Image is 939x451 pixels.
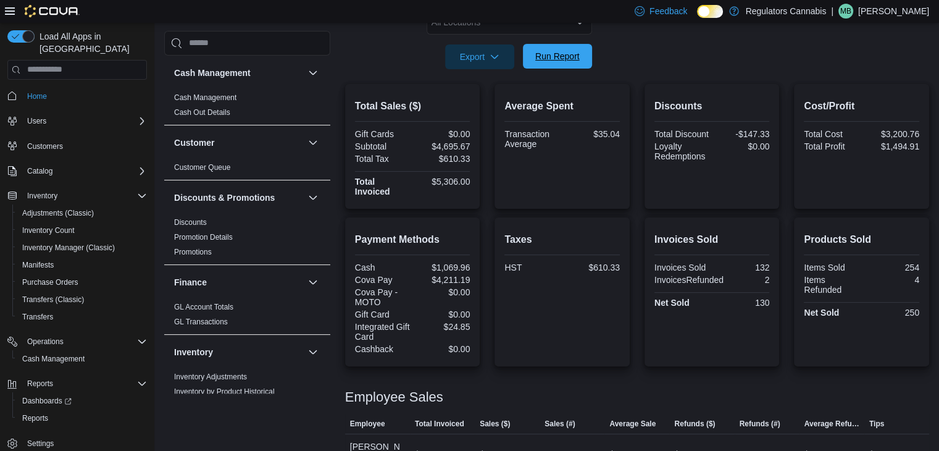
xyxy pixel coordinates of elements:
[174,276,303,289] button: Finance
[17,275,147,290] span: Purchase Orders
[504,129,559,149] div: Transaction Average
[12,392,152,410] a: Dashboards
[22,277,78,287] span: Purchase Orders
[504,99,620,114] h2: Average Spent
[415,419,464,429] span: Total Invoiced
[415,275,470,285] div: $4,211.19
[22,188,62,203] button: Inventory
[22,295,84,305] span: Transfers (Classic)
[654,298,690,308] strong: Net Sold
[415,177,470,187] div: $5,306.00
[2,87,152,105] button: Home
[27,141,63,151] span: Customers
[654,275,724,285] div: InvoicesRefunded
[415,287,470,297] div: $0.00
[654,129,709,139] div: Total Discount
[355,177,390,196] strong: Total Invoiced
[2,137,152,155] button: Customers
[174,217,207,227] span: Discounts
[174,67,251,79] h3: Cash Management
[22,413,48,423] span: Reports
[858,4,929,19] p: [PERSON_NAME]
[714,141,769,151] div: $0.00
[804,141,859,151] div: Total Profit
[174,248,212,256] a: Promotions
[355,99,470,114] h2: Total Sales ($)
[35,30,147,55] span: Load All Apps in [GEOGRAPHIC_DATA]
[22,208,94,218] span: Adjustments (Classic)
[174,93,236,103] span: Cash Management
[355,275,410,285] div: Cova Pay
[22,376,147,391] span: Reports
[523,44,592,69] button: Run Report
[415,154,470,164] div: $610.33
[838,4,853,19] div: Mike Biron
[740,419,780,429] span: Refunds (#)
[164,90,330,125] div: Cash Management
[565,129,620,139] div: $35.04
[22,436,59,451] a: Settings
[174,218,207,227] a: Discounts
[22,164,147,179] span: Catalog
[17,240,120,255] a: Inventory Manager (Classic)
[22,164,57,179] button: Catalog
[864,263,919,272] div: 254
[174,107,230,117] span: Cash Out Details
[12,274,152,291] button: Purchase Orders
[174,346,213,358] h3: Inventory
[12,291,152,308] button: Transfers (Classic)
[22,354,85,364] span: Cash Management
[445,44,514,69] button: Export
[17,411,53,426] a: Reports
[17,275,83,290] a: Purchase Orders
[355,287,410,307] div: Cova Pay - MOTO
[355,263,410,272] div: Cash
[864,275,919,285] div: 4
[674,419,715,429] span: Refunds ($)
[355,154,410,164] div: Total Tax
[654,263,709,272] div: Invoices Sold
[17,206,99,221] a: Adjustments (Classic)
[535,50,580,62] span: Run Report
[17,310,58,324] a: Transfers
[306,275,320,290] button: Finance
[22,334,147,349] span: Operations
[174,247,212,257] span: Promotions
[174,137,214,149] h3: Customer
[174,232,233,242] span: Promotion Details
[12,239,152,256] button: Inventory Manager (Classic)
[714,263,769,272] div: 132
[27,337,64,347] span: Operations
[17,240,147,255] span: Inventory Manager (Classic)
[17,394,77,408] a: Dashboards
[12,308,152,326] button: Transfers
[17,206,147,221] span: Adjustments (Classic)
[17,292,147,307] span: Transfers (Classic)
[22,436,147,451] span: Settings
[174,137,303,149] button: Customer
[174,372,247,382] span: Inventory Adjustments
[355,141,410,151] div: Subtotal
[22,114,51,129] button: Users
[22,89,52,104] a: Home
[355,129,410,139] div: Gift Cards
[17,258,59,272] a: Manifests
[22,396,72,406] span: Dashboards
[174,387,275,396] a: Inventory by Product Historical
[22,88,147,104] span: Home
[17,223,80,238] a: Inventory Count
[17,292,89,307] a: Transfers (Classic)
[714,129,769,139] div: -$147.33
[649,5,687,17] span: Feedback
[17,310,147,324] span: Transfers
[174,303,233,311] a: GL Account Totals
[654,232,770,247] h2: Invoices Sold
[415,141,470,151] div: $4,695.67
[804,232,919,247] h2: Products Sold
[804,308,839,318] strong: Net Sold
[17,352,147,366] span: Cash Management
[415,322,470,332] div: $24.85
[345,390,443,405] h3: Employee Sales
[174,233,233,242] a: Promotion Details
[174,302,233,312] span: GL Account Totals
